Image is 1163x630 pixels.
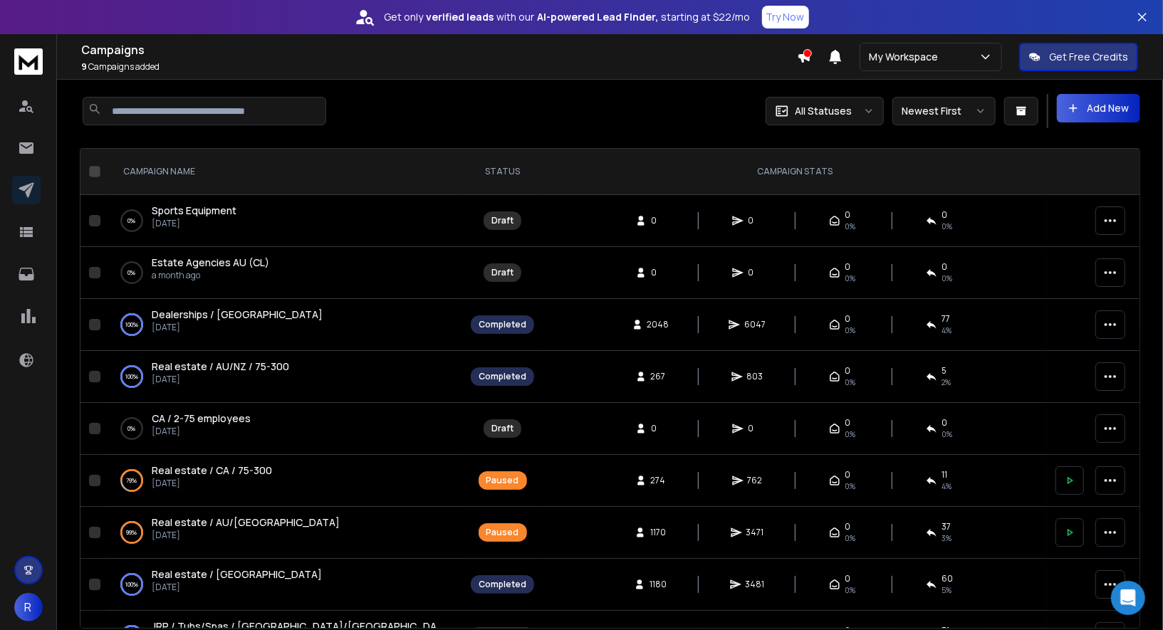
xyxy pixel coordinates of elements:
[1019,43,1138,71] button: Get Free Credits
[152,515,340,530] a: Real estate / AU/[GEOGRAPHIC_DATA]
[125,317,138,332] p: 100 %
[152,411,251,426] a: CA / 2-75 employees
[845,273,855,284] span: 0%
[650,527,666,538] span: 1170
[128,266,136,280] p: 0 %
[152,218,236,229] p: [DATE]
[462,149,543,195] th: STATUS
[491,215,513,226] div: Draft
[746,527,764,538] span: 3471
[845,221,855,232] span: 0%
[152,204,236,217] span: Sports Equipment
[152,426,251,437] p: [DATE]
[845,584,855,596] span: 0%
[106,195,462,247] td: 0%Sports Equipment[DATE]
[152,270,269,281] p: a month ago
[942,377,951,388] span: 2 %
[748,475,763,486] span: 762
[106,455,462,507] td: 79%Real estate / CA / 75-300[DATE]
[651,371,666,382] span: 267
[651,267,665,278] span: 0
[869,50,944,64] p: My Workspace
[106,403,462,455] td: 0%CA / 2-75 employees[DATE]
[479,371,526,382] div: Completed
[486,475,519,486] div: Paused
[845,469,850,481] span: 0
[106,351,462,403] td: 100%Real estate / AU/NZ / 75-300[DATE]
[152,256,269,269] span: Estate Agencies AU (CL)
[762,6,809,28] button: Try Now
[152,204,236,218] a: Sports Equipment
[845,325,855,336] span: 0%
[942,325,951,336] span: 4 %
[106,299,462,351] td: 100%Dealerships / [GEOGRAPHIC_DATA][DATE]
[491,267,513,278] div: Draft
[81,61,797,73] p: Campaigns added
[942,209,947,221] span: 0
[651,475,666,486] span: 274
[106,559,462,611] td: 100%Real estate / [GEOGRAPHIC_DATA][DATE]
[942,469,947,481] span: 11
[845,429,855,440] span: 0%
[152,359,289,373] span: Real estate / AU/NZ / 75-300
[942,417,947,429] span: 0
[795,104,852,118] p: All Statuses
[152,567,322,581] span: Real estate / [GEOGRAPHIC_DATA]
[152,530,340,541] p: [DATE]
[128,421,136,436] p: 0 %
[81,41,797,58] h1: Campaigns
[152,359,289,374] a: Real estate / AU/NZ / 75-300
[479,319,526,330] div: Completed
[748,423,762,434] span: 0
[942,521,951,532] span: 37
[747,371,763,382] span: 803
[942,273,952,284] span: 0%
[385,10,751,24] p: Get only with our starting at $22/mo
[942,221,952,232] span: 0%
[538,10,659,24] strong: AI-powered Lead Finder,
[942,261,947,273] span: 0
[125,369,138,384] p: 100 %
[152,374,289,385] p: [DATE]
[845,365,850,377] span: 0
[152,463,272,477] span: Real estate / CA / 75-300
[942,313,950,325] span: 77
[942,573,953,584] span: 60
[892,97,996,125] button: Newest First
[14,593,43,621] button: R
[152,308,323,322] a: Dealerships / [GEOGRAPHIC_DATA]
[152,515,340,529] span: Real estate / AU/[GEOGRAPHIC_DATA]
[479,579,526,590] div: Completed
[486,527,519,538] div: Paused
[1049,50,1128,64] p: Get Free Credits
[152,463,272,478] a: Real estate / CA / 75-300
[106,149,462,195] th: CAMPAIGN NAME
[152,478,272,489] p: [DATE]
[748,267,762,278] span: 0
[491,423,513,434] div: Draft
[651,215,665,226] span: 0
[106,247,462,299] td: 0%Estate Agencies AU (CL)a month ago
[152,256,269,270] a: Estate Agencies AU (CL)
[152,322,323,333] p: [DATE]
[845,209,850,221] span: 0
[766,10,805,24] p: Try Now
[942,429,952,440] span: 0%
[152,567,322,582] a: Real estate / [GEOGRAPHIC_DATA]
[427,10,494,24] strong: verified leads
[942,584,951,596] span: 5 %
[152,411,251,425] span: CA / 2-75 employees
[650,579,667,590] span: 1180
[128,214,136,228] p: 0 %
[1057,94,1140,122] button: Add New
[942,365,946,377] span: 5
[81,61,87,73] span: 9
[746,579,765,590] span: 3481
[127,473,137,488] p: 79 %
[942,532,951,544] span: 3 %
[845,573,850,584] span: 0
[125,577,138,592] p: 100 %
[845,417,850,429] span: 0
